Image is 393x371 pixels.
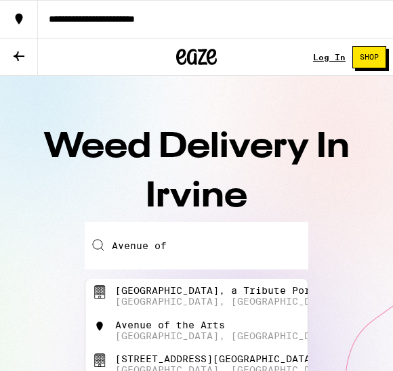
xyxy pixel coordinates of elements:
[146,179,247,215] span: Irvine
[115,330,335,341] div: [GEOGRAPHIC_DATA], [GEOGRAPHIC_DATA]
[91,285,107,299] img: Avenue of the Arts Costa Mesa, a Tribute Portfolio Hotel
[85,222,308,269] input: Enter your delivery address
[352,46,386,68] button: Shop
[115,285,384,296] div: [GEOGRAPHIC_DATA], a Tribute Portfolio Hotel
[346,46,393,68] a: Shop
[313,53,346,62] a: Log In
[360,53,379,61] span: Shop
[115,320,225,330] div: Avenue of the Arts
[91,320,107,333] img: Avenue of the Arts
[91,353,107,367] img: 3400 Avenue of the Arts Apartments
[115,353,384,364] div: [STREET_ADDRESS][GEOGRAPHIC_DATA] Apartments
[14,123,379,222] h1: Weed Delivery In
